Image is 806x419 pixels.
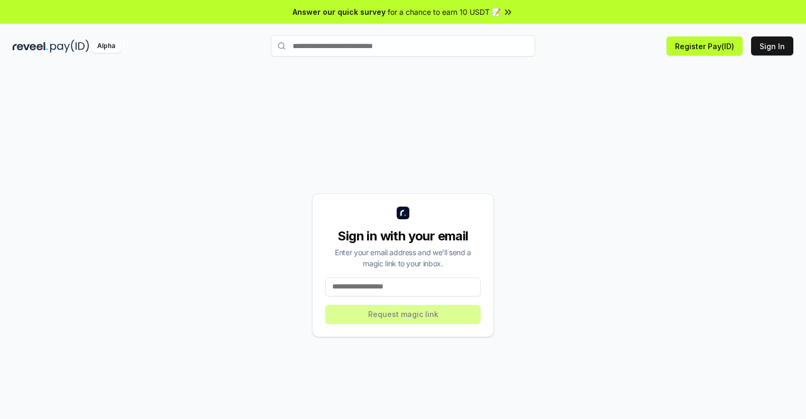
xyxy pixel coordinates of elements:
button: Sign In [751,36,793,55]
img: logo_small [397,207,409,219]
img: reveel_dark [13,40,48,53]
div: Alpha [91,40,121,53]
span: Answer our quick survey [293,6,386,17]
button: Register Pay(ID) [667,36,743,55]
div: Sign in with your email [325,228,481,245]
img: pay_id [50,40,89,53]
div: Enter your email address and we’ll send a magic link to your inbox. [325,247,481,269]
span: for a chance to earn 10 USDT 📝 [388,6,501,17]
